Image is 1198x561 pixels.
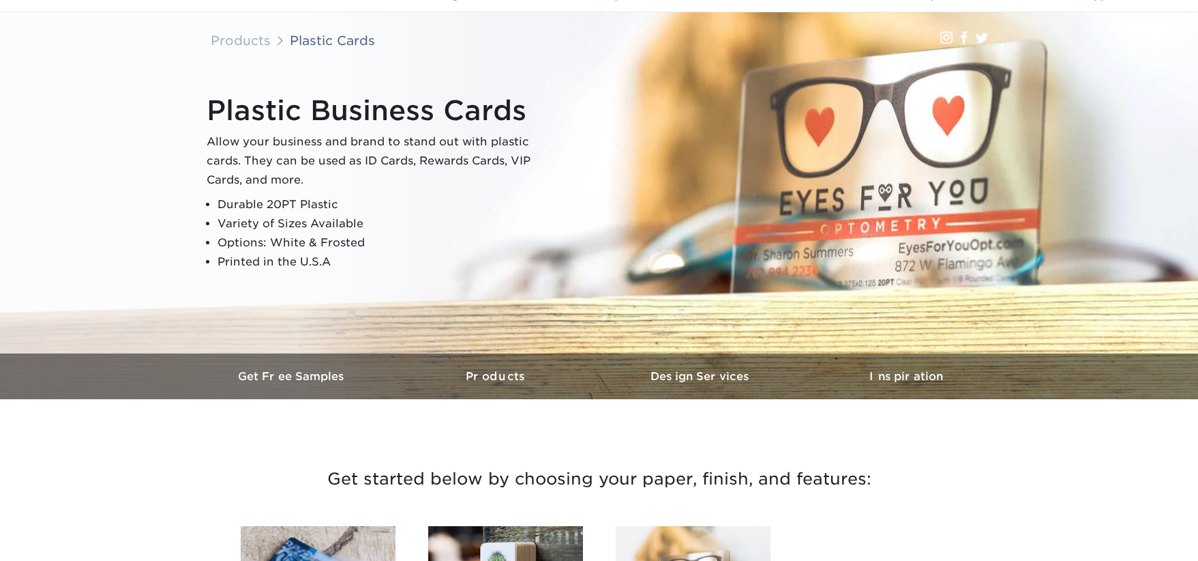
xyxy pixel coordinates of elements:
[290,33,375,48] a: Plastic Cards
[599,354,804,399] a: Design Services
[804,354,1008,399] a: Inspiration
[218,214,548,233] li: Variety of Sizes Available
[200,448,998,510] h3: Get started below by choosing your paper, finish, and features:
[190,354,395,399] a: Get Free Samples
[599,370,804,383] h3: Design Services
[218,195,548,214] li: Durable 20PT Plastic
[207,132,548,190] p: Allow your business and brand to stand out with plastic cards. They can be used as ID Cards, Rewa...
[190,370,395,383] h3: Get Free Samples
[804,370,1008,383] h3: Inspiration
[395,354,599,399] a: Products
[395,370,599,383] h3: Products
[211,33,271,48] a: Products
[218,233,548,253] li: Options: White & Frosted
[218,253,548,272] li: Printed in the U.S.A
[207,94,548,127] h1: Plastic Business Cards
